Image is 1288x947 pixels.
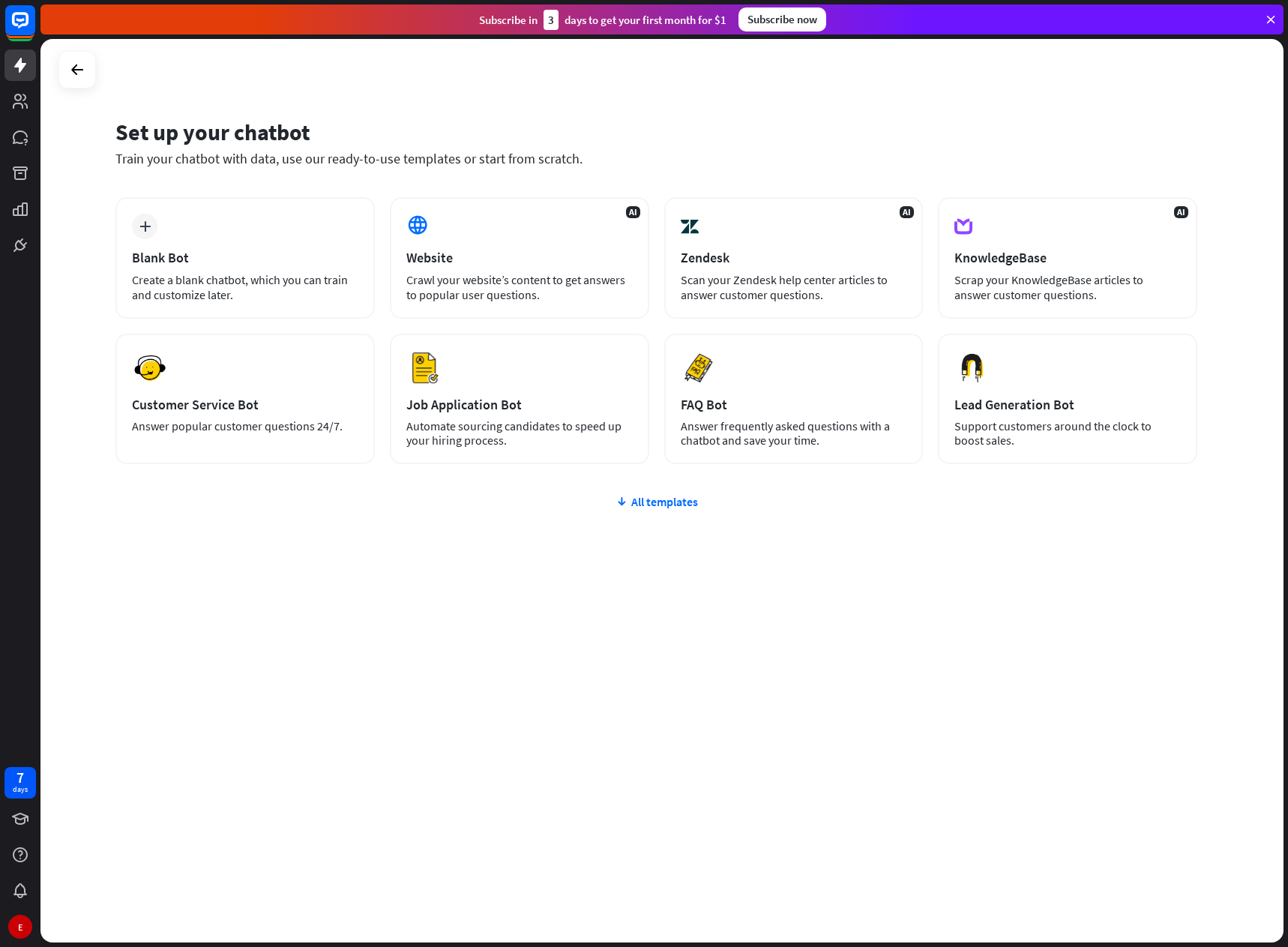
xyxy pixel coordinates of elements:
[8,915,32,939] div: E
[479,10,726,30] div: Subscribe in days to get your first month for $1
[544,10,559,30] div: 3
[4,767,36,799] a: 7 days
[738,7,826,31] div: Subscribe now
[13,784,28,795] div: days
[16,771,24,784] div: 7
